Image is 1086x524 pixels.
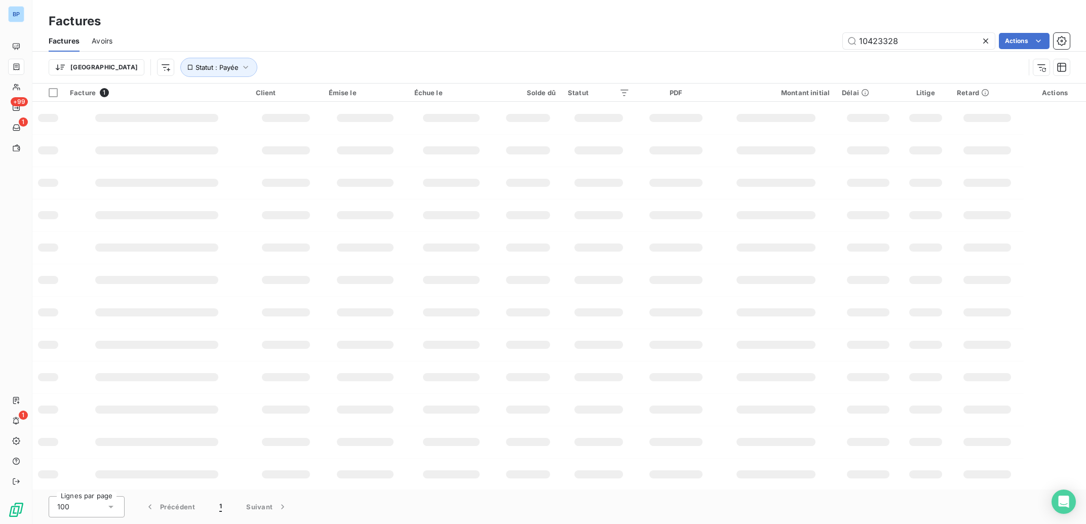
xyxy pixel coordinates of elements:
h3: Factures [49,12,101,30]
div: Client [256,89,317,97]
div: Émise le [329,89,402,97]
span: Facture [70,89,96,97]
button: Actions [999,33,1050,49]
span: 1 [219,502,222,512]
span: 1 [19,117,28,127]
div: Litige [906,89,945,97]
div: Solde dû [500,89,556,97]
button: Suivant [234,496,300,517]
div: Échue le [414,89,489,97]
div: Délai [842,89,894,97]
div: Statut [568,89,630,97]
span: Statut : Payée [196,63,239,71]
div: PDF [642,89,711,97]
div: BP [8,6,24,22]
span: 1 [100,88,109,97]
a: 1 [8,119,24,136]
button: Statut : Payée [180,58,257,77]
span: Factures [49,36,80,46]
button: [GEOGRAPHIC_DATA] [49,59,144,75]
span: +99 [11,97,28,106]
button: Précédent [133,496,207,517]
a: +99 [8,99,24,115]
div: Retard [957,89,1018,97]
button: 1 [207,496,234,517]
span: Avoirs [92,36,112,46]
img: Logo LeanPay [8,502,24,518]
span: 100 [57,502,69,512]
div: Actions [1030,89,1080,97]
input: Rechercher [843,33,995,49]
div: Open Intercom Messenger [1052,490,1076,514]
span: 1 [19,411,28,420]
div: Montant initial [722,89,830,97]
